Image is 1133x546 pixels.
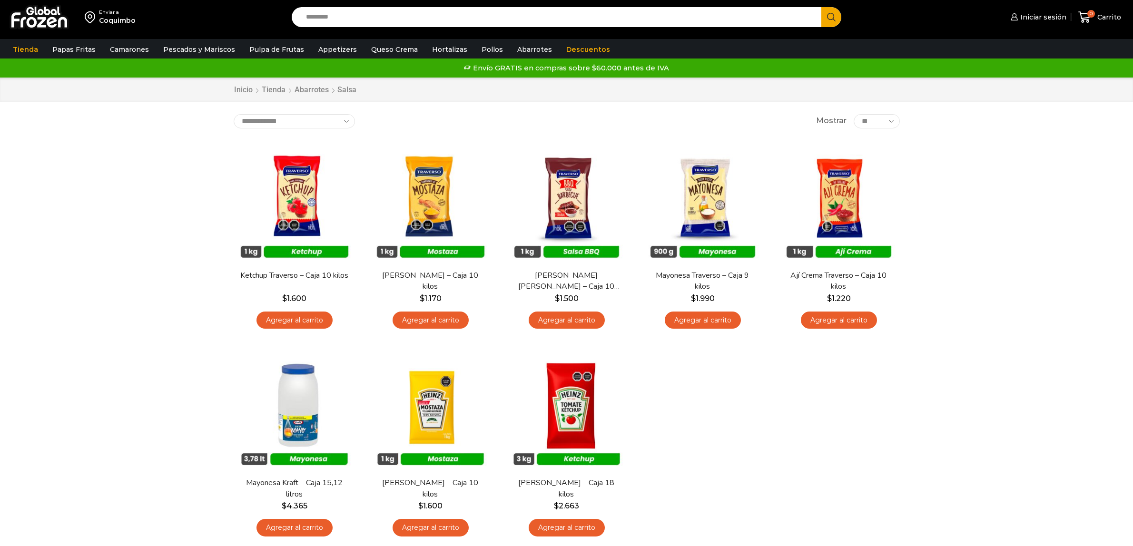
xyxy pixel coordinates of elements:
[555,294,579,303] bdi: 1.500
[648,270,757,292] a: Mayonesa Traverso – Caja 9 kilos
[554,501,579,510] bdi: 2.663
[393,519,469,536] a: Agregar al carrito: “Mostaza Heinz - Caja 10 kilos”
[105,40,154,58] a: Camarones
[1095,12,1121,22] span: Carrito
[8,40,43,58] a: Tienda
[418,501,443,510] bdi: 1.600
[239,478,349,499] a: Mayonesa Kraft – Caja 15,12 litros
[256,312,333,329] a: Agregar al carrito: “Ketchup Traverso - Caja 10 kilos”
[420,294,424,303] span: $
[691,294,715,303] bdi: 1.990
[337,85,356,94] h1: Salsa
[294,85,329,96] a: Abarrotes
[245,40,309,58] a: Pulpa de Frutas
[282,501,286,510] span: $
[562,40,615,58] a: Descuentos
[784,270,893,292] a: Ají Crema Traverso – Caja 10 kilos
[375,478,485,499] a: [PERSON_NAME] – Caja 10 kilos
[234,85,253,96] a: Inicio
[665,312,741,329] a: Agregar al carrito: “Mayonesa Traverso - Caja 9 kilos”
[801,312,877,329] a: Agregar al carrito: “Ají Crema Traverso - Caja 10 kilos”
[1008,8,1066,27] a: Iniciar sesión
[418,501,423,510] span: $
[314,40,362,58] a: Appetizers
[282,294,287,303] span: $
[529,519,605,536] a: Agregar al carrito: “Ketchup Heinz - Caja 18 kilos”
[816,116,847,127] span: Mostrar
[555,294,560,303] span: $
[1076,6,1123,29] a: 0 Carrito
[477,40,508,58] a: Pollos
[261,85,286,96] a: Tienda
[827,294,851,303] bdi: 1.220
[529,312,605,329] a: Agregar al carrito: “Salsa Barbacue Traverso - Caja 10 kilos”
[393,312,469,329] a: Agregar al carrito: “Mostaza Traverso - Caja 10 kilos”
[554,501,559,510] span: $
[234,85,356,96] nav: Breadcrumb
[366,40,423,58] a: Queso Crema
[827,294,832,303] span: $
[1018,12,1066,22] span: Iniciar sesión
[427,40,472,58] a: Hortalizas
[420,294,442,303] bdi: 1.170
[99,16,136,25] div: Coquimbo
[512,270,621,292] a: [PERSON_NAME] [PERSON_NAME] – Caja 10 kilos
[85,9,99,25] img: address-field-icon.svg
[821,7,841,27] button: Search button
[256,519,333,536] a: Agregar al carrito: “Mayonesa Kraft - Caja 15,12 litros”
[375,270,485,292] a: [PERSON_NAME] – Caja 10 kilos
[691,294,696,303] span: $
[282,294,306,303] bdi: 1.600
[99,9,136,16] div: Enviar a
[234,114,355,128] select: Pedido de la tienda
[158,40,240,58] a: Pescados y Mariscos
[282,501,307,510] bdi: 4.365
[48,40,100,58] a: Papas Fritas
[512,40,557,58] a: Abarrotes
[1087,10,1095,18] span: 0
[239,270,349,281] a: Ketchup Traverso – Caja 10 kilos
[512,478,621,499] a: [PERSON_NAME] – Caja 18 kilos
